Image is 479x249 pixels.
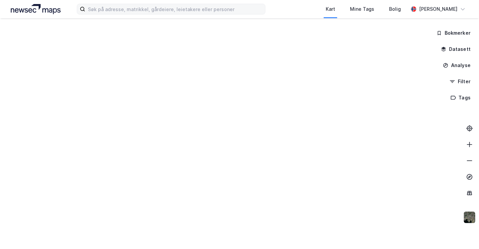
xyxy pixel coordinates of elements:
[326,5,335,13] div: Kart
[11,4,61,14] img: logo.a4113a55bc3d86da70a041830d287a7e.svg
[445,217,479,249] iframe: Chat Widget
[85,4,265,14] input: Søk på adresse, matrikkel, gårdeiere, leietakere eller personer
[350,5,374,13] div: Mine Tags
[389,5,401,13] div: Bolig
[419,5,457,13] div: [PERSON_NAME]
